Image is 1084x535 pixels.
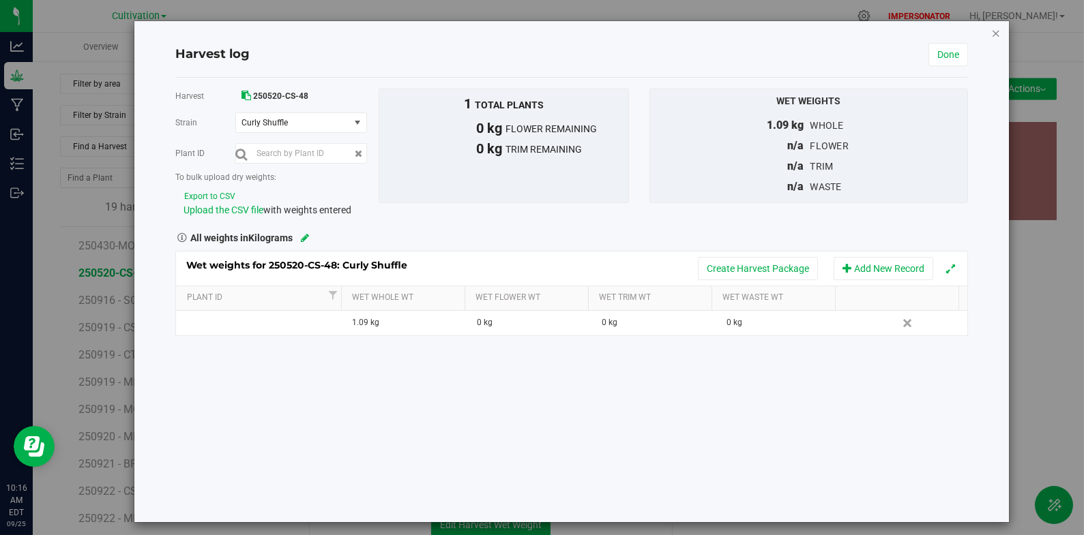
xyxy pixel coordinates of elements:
a: Done [928,43,968,66]
div: 1.09 kg [352,316,467,329]
button: Expand [941,258,961,278]
iframe: Resource center [14,426,55,467]
span: trim [810,161,833,172]
span: Wet weights for 250520-CS-48: Curly Shuffle [186,259,421,271]
div: 0 kg [602,316,716,329]
a: Wet Trim Wt [599,292,706,303]
span: waste [810,181,841,192]
span: whole [810,120,843,131]
span: 0 kg [379,138,506,159]
span: Kilograms [248,232,293,243]
strong: All weights in [190,228,293,245]
span: n/a [787,159,804,172]
div: with weights entered [184,203,369,217]
span: 250520-CS-48 [253,91,308,101]
span: n/a [787,139,804,152]
a: Delete [898,314,919,332]
span: total plants [475,100,544,110]
a: Wet Waste Wt [722,292,830,303]
span: 0 kg [379,118,506,138]
span: Strain [175,118,197,127]
span: Wet Weights [776,95,840,106]
span: n/a [787,180,804,193]
h5: To bulk upload dry weights: [175,173,368,182]
span: select [349,113,366,132]
span: Curly Shuffle [241,118,339,127]
span: 1 [464,95,471,112]
h4: Harvest log [175,46,250,63]
span: Harvest [175,91,204,101]
span: trim remaining [506,142,628,157]
input: Search by Plant ID [235,143,366,164]
button: Create Harvest Package [698,257,818,280]
div: 0 kg [477,316,591,329]
span: Upload the CSV file [184,204,263,215]
span: Plant ID [175,149,205,158]
button: Export to CSV [184,190,236,203]
a: Plant Id [187,292,325,303]
span: flower [810,140,849,151]
a: Wet Whole Wt [352,292,459,303]
a: Wet Flower Wt [475,292,583,303]
span: flower remaining [506,122,628,136]
span: 1.09 kg [767,119,804,132]
a: Filter [325,286,341,303]
button: Add New Record [834,257,933,280]
export-to-csv: wet-weight-harvest-modal [184,190,236,201]
div: 0 kg [727,316,841,329]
